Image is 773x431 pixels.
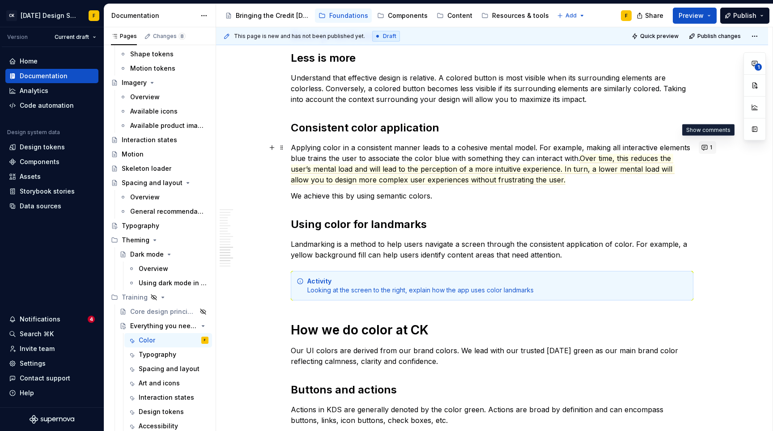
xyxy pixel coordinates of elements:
[374,8,431,23] a: Components
[124,405,212,419] a: Design tokens
[130,207,204,216] div: General recommendations
[5,98,98,113] a: Code automation
[20,86,48,95] div: Analytics
[291,383,693,397] h2: Buttons and actions
[107,290,212,304] div: Training
[699,141,716,154] button: 1
[5,140,98,154] a: Design tokens
[124,262,212,276] a: Overview
[130,64,175,73] div: Motion tokens
[291,404,693,426] p: Actions in KDS are generally denoted by the color green. Actions are broad by definition and can ...
[88,316,95,323] span: 4
[291,239,693,260] p: Landmarking is a method to help users navigate a screen through the consistent application of col...
[5,356,98,371] a: Settings
[116,204,212,219] a: General recommendations
[107,176,212,190] a: Spacing and layout
[632,8,669,24] button: Share
[116,61,212,76] a: Motion tokens
[720,8,769,24] button: Publish
[130,93,160,101] div: Overview
[130,121,204,130] div: Available product imagery
[645,11,663,20] span: Share
[682,124,735,136] div: Show comments
[710,144,712,151] span: 1
[679,11,704,20] span: Preview
[107,76,212,90] a: Imagery
[291,190,693,201] p: We achieve this by using semantic colors.
[107,133,212,147] a: Interaction states
[2,6,102,25] button: CK[DATE] Design SystemF
[20,157,59,166] div: Components
[5,184,98,199] a: Storybook stories
[221,8,313,23] a: Bringing the Credit [DATE] brand to life across products
[130,307,197,316] div: Core design principles
[124,347,212,362] a: Typography
[5,69,98,83] a: Documentation
[5,54,98,68] a: Home
[307,277,688,295] div: Looking at the screen to the right, explain how the app uses color landmarks
[329,11,368,20] div: Foundations
[5,155,98,169] a: Components
[20,359,46,368] div: Settings
[7,129,60,136] div: Design system data
[124,376,212,390] a: Art and icons
[447,11,472,20] div: Content
[30,415,74,424] a: Supernova Logo
[122,135,177,144] div: Interaction states
[124,276,212,290] a: Using dark mode in Figma
[204,336,206,345] div: F
[20,101,74,110] div: Code automation
[5,199,98,213] a: Data sources
[178,33,186,40] span: 8
[130,321,198,330] div: Everything you need to know
[492,11,549,20] div: Resources & tools
[388,11,428,20] div: Components
[122,78,147,87] div: Imagery
[111,33,137,40] div: Pages
[116,319,212,333] a: Everything you need to know
[130,107,178,116] div: Available icons
[124,390,212,405] a: Interaction states
[478,8,552,23] a: Resources & tools
[291,345,693,367] p: Our UI colors are derived from our brand colors. We lead with our trusted [DATE] green as our mai...
[20,57,38,66] div: Home
[139,336,155,345] div: Color
[139,350,176,359] div: Typography
[130,250,164,259] div: Dark mode
[236,11,310,20] div: Bringing the Credit [DATE] brand to life across products
[116,47,212,61] a: Shape tokens
[139,393,194,402] div: Interaction states
[625,12,628,19] div: F
[153,33,186,40] div: Changes
[383,33,396,40] span: Draft
[124,362,212,376] a: Spacing and layout
[122,150,144,159] div: Motion
[107,161,212,176] a: Skeleton loader
[122,293,148,302] div: Training
[139,379,180,388] div: Art and icons
[20,187,75,196] div: Storybook stories
[20,143,65,152] div: Design tokens
[686,30,745,42] button: Publish changes
[130,193,160,202] div: Overview
[139,422,178,431] div: Accessibility
[122,236,149,245] div: Theming
[5,386,98,400] button: Help
[5,169,98,184] a: Assets
[291,142,693,185] p: Applying color in a consistent manner leads to a cohesive mental model. For example, making all i...
[122,164,171,173] div: Skeleton loader
[5,312,98,326] button: Notifications4
[93,12,95,19] div: F
[234,33,365,40] span: This page is new and has not been published yet.
[629,30,683,42] button: Quick preview
[554,9,588,22] button: Add
[116,304,212,319] a: Core design principles
[139,264,168,273] div: Overview
[116,190,212,204] a: Overview
[291,322,693,338] h1: How we do color at CK
[116,247,212,262] a: Dark mode
[20,344,55,353] div: Invite team
[124,333,212,347] a: ColorF
[51,31,100,43] button: Current draft
[139,364,200,373] div: Spacing and layout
